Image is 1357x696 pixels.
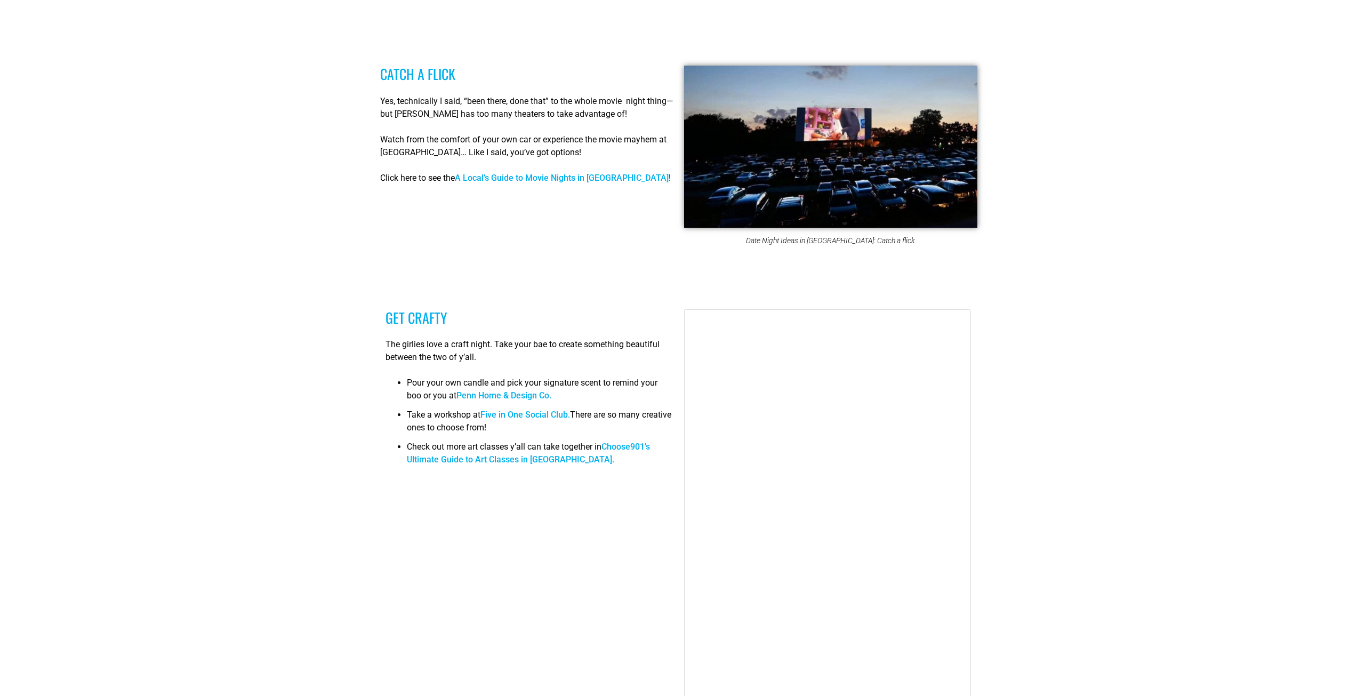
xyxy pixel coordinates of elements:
[684,66,977,228] img: An outdoor movie theater with cars parked in the parking lot offering budget-friendly dates in Me...
[380,172,673,185] p: Click here to see the !
[480,410,570,420] a: Five in One Social Club.
[386,338,673,364] p: The girlies love a craft night. Take your bae to create something beautiful between the two of y’...
[455,173,669,183] a: A Local’s Guide to Movie Nights in [GEOGRAPHIC_DATA]
[456,390,551,401] a: Penn Home & Design Co.
[407,409,673,441] li: Take a workshop at There are so many creative ones to choose from!
[386,309,673,326] h3: Get crafty
[407,377,673,409] li: Pour your own candle and pick your signature scent to remind your boo or you at
[380,95,673,121] p: Yes, technically I said, “been there, done that” to the whole movie night thing—but [PERSON_NAME]...
[380,66,673,82] h3: Catch a flick
[684,236,977,245] figcaption: Date Night Ideas in [GEOGRAPHIC_DATA]: Catch a flick
[380,133,673,159] p: Watch from the comfort of your own car or experience the movie mayhem at [GEOGRAPHIC_DATA]… Like ...
[407,441,673,473] li: Check out more art classes y’all can take together in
